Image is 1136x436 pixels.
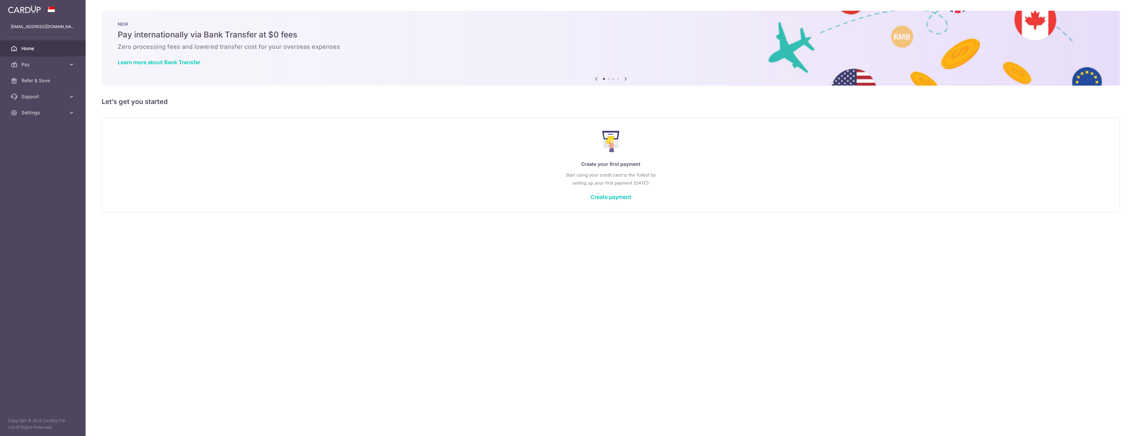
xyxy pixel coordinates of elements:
h5: Pay internationally via Bank Transfer at $0 fees [118,29,1104,40]
p: Start using your credit card to the fullest by setting up your first payment [DATE]! [115,171,1106,187]
span: Settings [21,109,66,116]
p: Create your first payment [115,160,1106,168]
p: [EMAIL_ADDRESS][DOMAIN_NAME] [11,23,75,30]
span: Pay [21,61,66,68]
img: CardUp [8,5,41,13]
span: Support [21,93,66,100]
a: Learn more about Bank Transfer [118,59,200,66]
span: Refer & Save [21,77,66,84]
h6: Zero processing fees and lowered transfer cost for your overseas expenses [118,43,1104,51]
img: Bank transfer banner [102,11,1120,86]
span: Home [21,45,66,52]
img: Make Payment [602,131,619,152]
p: NEW [118,21,1104,27]
a: Create payment [591,194,631,200]
h5: Let’s get you started [102,96,1120,107]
